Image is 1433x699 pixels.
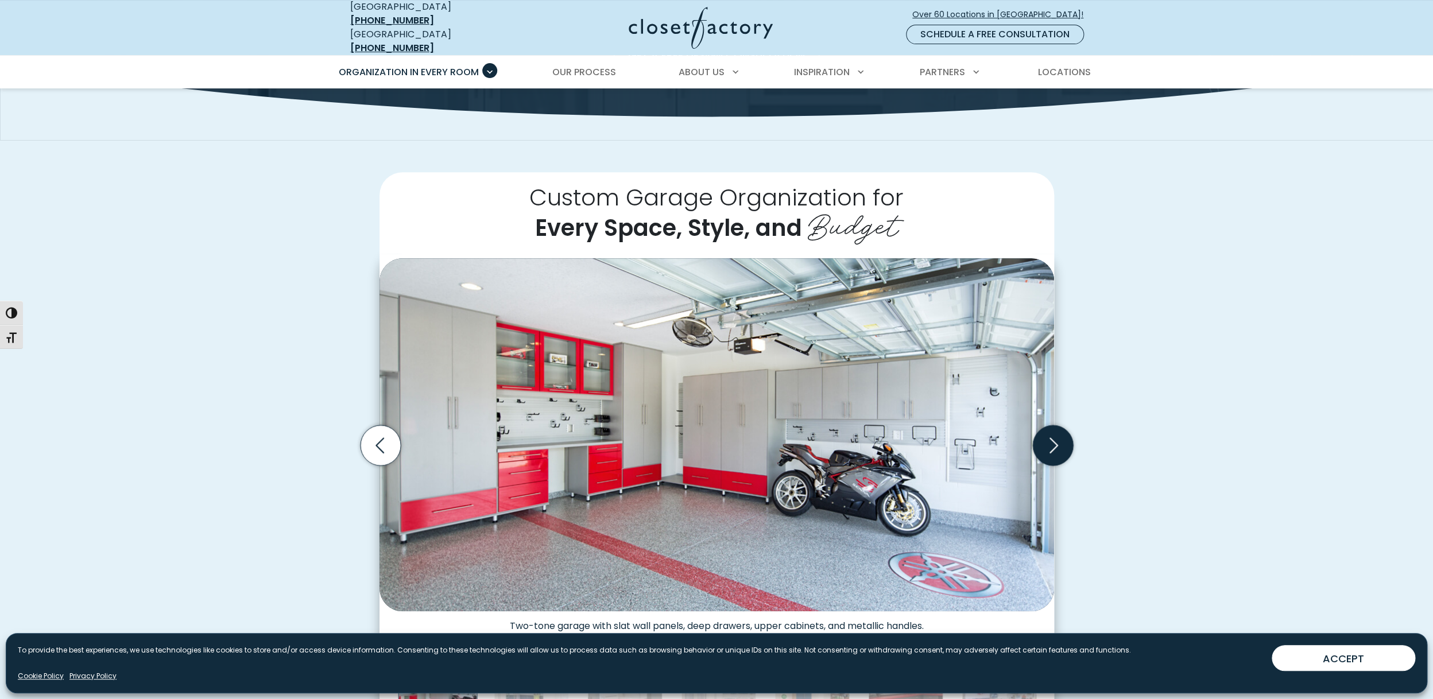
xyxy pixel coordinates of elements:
button: Next slide [1028,421,1078,470]
span: Over 60 Locations in [GEOGRAPHIC_DATA]! [912,9,1093,21]
img: Closet Factory Logo [629,7,773,49]
span: Partners [920,65,965,79]
button: Previous slide [356,421,405,470]
p: To provide the best experiences, we use technologies like cookies to store and/or access device i... [18,645,1131,655]
span: Inspiration [794,65,850,79]
span: Locations [1038,65,1091,79]
a: Over 60 Locations in [GEOGRAPHIC_DATA]! [912,5,1093,25]
nav: Primary Menu [331,56,1102,88]
a: Cookie Policy [18,671,64,681]
a: [PHONE_NUMBER] [350,14,434,27]
div: [GEOGRAPHIC_DATA] [350,28,517,55]
span: Custom Garage Organization for [529,181,904,213]
span: About Us [679,65,725,79]
img: Garage with gray cabinets and glossy red drawers, slatwall organizer system, heavy-duty hooks, an... [379,258,1054,611]
a: [PHONE_NUMBER] [350,41,434,55]
figcaption: Two-tone garage with slat wall panels, deep drawers, upper cabinets, and metallic handles. [379,611,1054,632]
span: Our Process [552,65,615,79]
span: Every Space, Style, and [535,212,802,244]
span: Organization in Every Room [339,65,479,79]
a: Schedule a Free Consultation [906,25,1084,44]
span: Budget [808,200,898,246]
a: Privacy Policy [69,671,117,681]
button: ACCEPT [1272,645,1415,671]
